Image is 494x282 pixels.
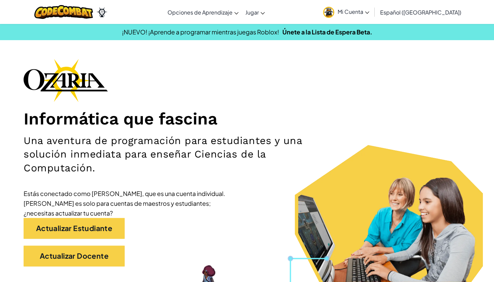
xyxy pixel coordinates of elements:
img: Ozaria branding logo [24,59,108,102]
span: Español ([GEOGRAPHIC_DATA]) [380,9,461,16]
a: Opciones de Aprendizaje [164,3,242,21]
img: avatar [323,7,334,18]
img: Ozaria [96,7,107,17]
a: Español ([GEOGRAPHIC_DATA]) [377,3,465,21]
a: Mi Cuenta [320,1,373,23]
a: Únete a la Lista de Espera Beta. [282,28,372,36]
span: Mi Cuenta [338,8,369,15]
div: Estás conectado como [PERSON_NAME], que es una cuenta individual. [PERSON_NAME] es solo para cuen... [24,189,226,218]
img: CodeCombat logo [34,5,93,19]
a: Actualizar Estudiante [24,218,125,239]
h2: Una aventura de programación para estudiantes y una solución inmediata para enseñar Ciencias de l... [24,134,323,175]
span: ¡NUEVO! ¡Aprende a programar mientras juegas Roblox! [122,28,279,36]
span: Opciones de Aprendizaje [167,9,233,16]
a: Jugar [242,3,268,21]
a: Actualizar Docente [24,246,125,266]
h1: Informática que fascina [24,109,470,129]
span: Jugar [245,9,259,16]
